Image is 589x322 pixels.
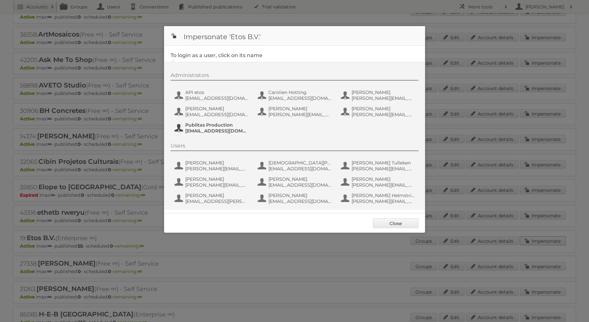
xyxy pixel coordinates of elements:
span: [PERSON_NAME][EMAIL_ADDRESS][DOMAIN_NAME] [352,198,415,204]
button: [PERSON_NAME] [PERSON_NAME][EMAIL_ADDRESS][DOMAIN_NAME] [340,176,417,189]
span: [PERSON_NAME] [352,106,415,112]
span: [PERSON_NAME][EMAIL_ADDRESS][PERSON_NAME][DOMAIN_NAME] [352,166,415,172]
span: [PERSON_NAME][EMAIL_ADDRESS][DOMAIN_NAME] [185,182,249,188]
button: API etos [EMAIL_ADDRESS][DOMAIN_NAME] [174,89,250,102]
span: [PERSON_NAME] [352,89,415,95]
button: [PERSON_NAME] [EMAIL_ADDRESS][DOMAIN_NAME] [174,105,250,118]
button: [PERSON_NAME] Tulleken [PERSON_NAME][EMAIL_ADDRESS][PERSON_NAME][DOMAIN_NAME] [340,159,417,172]
span: [PERSON_NAME][EMAIL_ADDRESS][PERSON_NAME][DOMAIN_NAME] [352,112,415,117]
span: [PERSON_NAME] [185,192,249,198]
span: [PERSON_NAME][EMAIL_ADDRESS][PERSON_NAME][DOMAIN_NAME] [185,166,249,172]
button: [PERSON_NAME] [EMAIL_ADDRESS][DOMAIN_NAME] [257,176,334,189]
span: [PERSON_NAME] [268,192,332,198]
span: [PERSON_NAME] [268,176,332,182]
span: [EMAIL_ADDRESS][DOMAIN_NAME] [185,112,249,117]
button: [PERSON_NAME] Helmstrijd [PERSON_NAME][EMAIL_ADDRESS][DOMAIN_NAME] [340,192,417,205]
span: API etos [185,89,249,95]
button: [PERSON_NAME] [EMAIL_ADDRESS][PERSON_NAME][DOMAIN_NAME] [174,192,250,205]
button: Publitas Production [EMAIL_ADDRESS][DOMAIN_NAME] [174,121,250,134]
span: [PERSON_NAME] [185,106,249,112]
span: [PERSON_NAME] [185,176,249,182]
h1: Impersonate 'Etos B.V.' [164,26,425,46]
button: [PERSON_NAME] [PERSON_NAME][EMAIL_ADDRESS][PERSON_NAME][DOMAIN_NAME] [340,105,417,118]
span: [PERSON_NAME] Tulleken [352,160,415,166]
button: [PERSON_NAME] [PERSON_NAME][EMAIL_ADDRESS][PERSON_NAME][PERSON_NAME][DOMAIN_NAME] [340,89,417,102]
span: [PERSON_NAME][EMAIL_ADDRESS][PERSON_NAME][DOMAIN_NAME] [268,112,332,117]
button: [DEMOGRAPHIC_DATA][PERSON_NAME] [EMAIL_ADDRESS][DOMAIN_NAME] [257,159,334,172]
button: [PERSON_NAME] [PERSON_NAME][EMAIL_ADDRESS][DOMAIN_NAME] [174,176,250,189]
span: [PERSON_NAME][EMAIL_ADDRESS][DOMAIN_NAME] [352,182,415,188]
span: Publitas Production [185,122,249,128]
span: [DEMOGRAPHIC_DATA][PERSON_NAME] [268,160,332,166]
button: [PERSON_NAME] [PERSON_NAME][EMAIL_ADDRESS][PERSON_NAME][DOMAIN_NAME] [257,105,334,118]
button: [PERSON_NAME] [PERSON_NAME][EMAIL_ADDRESS][PERSON_NAME][DOMAIN_NAME] [174,159,250,172]
button: [PERSON_NAME] [EMAIL_ADDRESS][DOMAIN_NAME] [257,192,334,205]
button: Carolien Hotting [EMAIL_ADDRESS][DOMAIN_NAME] [257,89,334,102]
span: [PERSON_NAME] [268,106,332,112]
span: [PERSON_NAME] [185,160,249,166]
a: Close [373,218,418,228]
span: [PERSON_NAME][EMAIL_ADDRESS][PERSON_NAME][PERSON_NAME][DOMAIN_NAME] [352,95,415,101]
span: [EMAIL_ADDRESS][DOMAIN_NAME] [185,128,249,134]
span: [EMAIL_ADDRESS][DOMAIN_NAME] [268,95,332,101]
span: [PERSON_NAME] Helmstrijd [352,192,415,198]
span: [PERSON_NAME] [352,176,415,182]
span: Carolien Hotting [268,89,332,95]
span: [EMAIL_ADDRESS][DOMAIN_NAME] [268,166,332,172]
span: [EMAIL_ADDRESS][DOMAIN_NAME] [185,95,249,101]
span: [EMAIL_ADDRESS][DOMAIN_NAME] [268,198,332,204]
span: [EMAIL_ADDRESS][DOMAIN_NAME] [268,182,332,188]
div: Administrators [171,72,418,81]
legend: To login as a user, click on its name [171,52,263,58]
span: [EMAIL_ADDRESS][PERSON_NAME][DOMAIN_NAME] [185,198,249,204]
div: Users [171,143,418,151]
